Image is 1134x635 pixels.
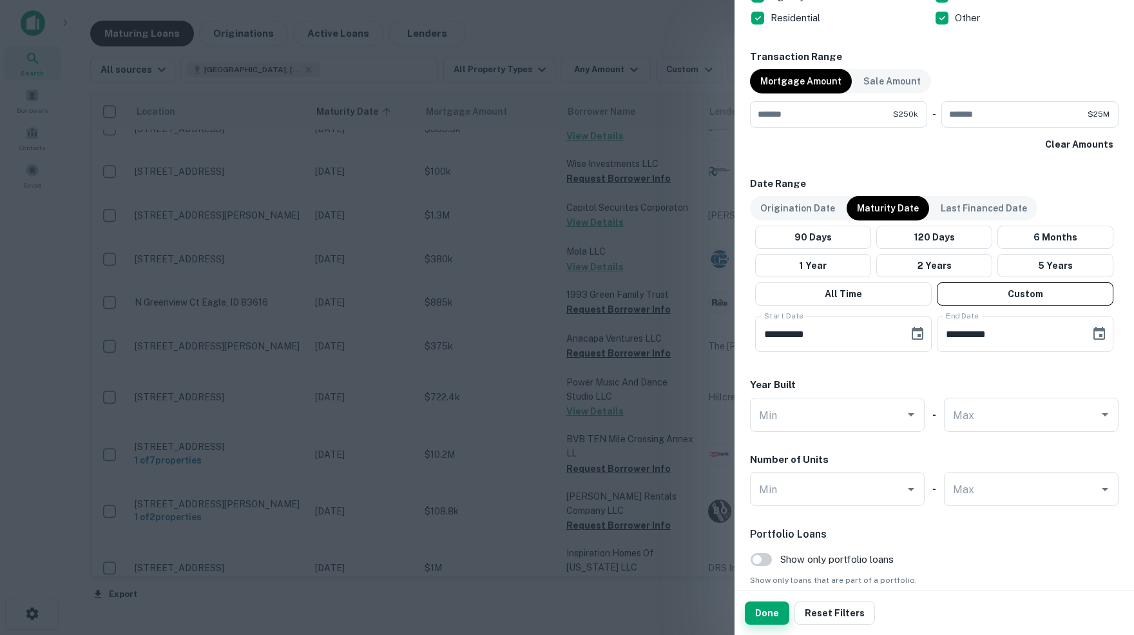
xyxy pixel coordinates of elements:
p: Origination Date [760,201,835,215]
iframe: Chat Widget [1070,532,1134,594]
span: $25M [1088,108,1110,120]
button: 120 Days [876,226,992,249]
label: Start Date [764,310,803,321]
h6: - [932,407,936,422]
button: 90 Days [755,226,871,249]
button: Clear Amounts [1040,133,1119,156]
h6: Year Built [750,378,796,393]
p: Last Financed Date [941,201,1027,215]
button: Done [745,601,789,625]
label: End Date [946,310,979,321]
p: Sale Amount [863,74,921,88]
p: Residential [771,10,823,26]
div: - [932,101,936,127]
button: All Time [755,282,932,306]
span: Show only loans that are part of a portfolio. [750,574,1119,586]
p: Maturity Date [857,201,919,215]
button: 2 Years [876,254,992,277]
button: 5 Years [997,254,1113,277]
button: Open [1096,480,1114,498]
button: Choose date, selected date is May 31, 2026 [1086,321,1112,347]
button: Reset Filters [794,601,875,625]
p: Mortgage Amount [760,74,841,88]
button: 1 Year [755,254,871,277]
button: Open [902,405,920,424]
p: Other [955,10,983,26]
h6: Date Range [750,177,1119,191]
h6: Number of Units [750,453,829,467]
span: $250k [893,108,918,120]
h6: - [932,482,936,496]
h6: Transaction Range [750,50,1119,64]
h6: Portfolio Loans [750,527,1119,542]
button: 6 Months [997,226,1113,249]
span: Show only portfolio loans [780,552,894,567]
button: Choose date, selected date is Nov 1, 2025 [905,321,930,347]
button: Custom [937,282,1113,306]
button: Open [902,480,920,498]
button: Open [1096,405,1114,424]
